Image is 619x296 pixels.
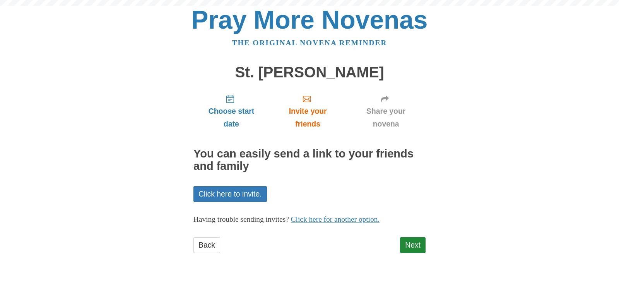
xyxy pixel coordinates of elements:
[277,105,339,130] span: Invite your friends
[400,237,426,253] a: Next
[193,148,426,173] h2: You can easily send a link to your friends and family
[193,186,267,202] a: Click here to invite.
[269,88,346,134] a: Invite your friends
[193,215,289,223] span: Having trouble sending invites?
[291,215,380,223] a: Click here for another option.
[193,88,269,134] a: Choose start date
[354,105,418,130] span: Share your novena
[232,39,387,47] a: The original novena reminder
[346,88,426,134] a: Share your novena
[192,5,428,34] a: Pray More Novenas
[201,105,262,130] span: Choose start date
[193,237,220,253] a: Back
[193,64,426,81] h1: St. [PERSON_NAME]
